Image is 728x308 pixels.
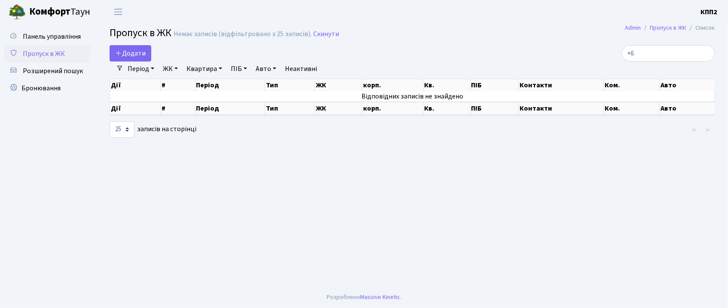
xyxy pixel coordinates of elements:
th: Дії [110,102,161,115]
label: записів на сторінці [110,121,196,138]
th: Кв. [424,102,471,115]
a: Скинути [313,30,339,38]
a: Авто [252,62,280,76]
th: корп. [362,102,423,115]
a: Пропуск в ЖК [4,45,90,62]
th: Тип [265,102,315,115]
th: # [161,102,196,115]
input: Пошук... [622,45,715,62]
a: Пропуск в ЖК [650,23,687,32]
a: Період [124,62,158,76]
img: logo.png [9,3,26,21]
th: # [161,79,196,91]
div: Немає записів (відфільтровано з 25 записів). [174,30,312,38]
a: Додати [110,45,151,62]
nav: breadcrumb [612,19,728,37]
th: Ком. [604,102,660,115]
span: Пропуск в ЖК [110,25,171,40]
a: Панель управління [4,28,90,45]
a: Massive Kinetic [360,293,400,302]
a: Неактивні [281,62,321,76]
li: Список [687,23,715,33]
span: Бронювання [21,83,61,93]
th: Період [196,102,265,115]
th: Кв. [424,79,471,91]
td: Відповідних записів не знайдено [110,91,715,102]
span: Таун [29,5,90,19]
th: корп. [362,79,423,91]
span: Розширений пошук [23,66,83,76]
a: ПІБ [227,62,251,76]
th: ЖК [315,102,362,115]
div: Розроблено . [327,293,401,302]
th: ПІБ [471,79,519,91]
th: Ком. [604,79,660,91]
button: Переключити навігацію [107,5,129,19]
th: Авто [660,79,715,91]
select: записів на сторінці [110,121,135,138]
a: КПП2 [701,7,718,17]
a: Бронювання [4,80,90,97]
th: Контакти [519,79,604,91]
b: Комфорт [29,5,70,18]
a: Admin [625,23,641,32]
span: Пропуск в ЖК [23,49,65,59]
th: ПІБ [471,102,519,115]
a: ЖК [159,62,181,76]
th: Дії [110,79,161,91]
span: Додати [115,49,146,58]
th: ЖК [315,79,362,91]
span: Панель управління [23,32,81,41]
th: Авто [660,102,715,115]
th: Контакти [519,102,604,115]
a: Квартира [183,62,226,76]
th: Період [196,79,265,91]
th: Тип [265,79,315,91]
a: Розширений пошук [4,62,90,80]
